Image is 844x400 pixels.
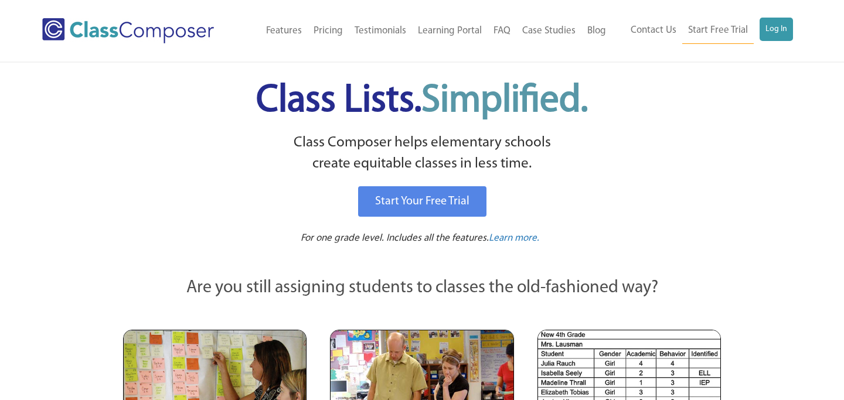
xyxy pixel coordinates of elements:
[260,18,308,44] a: Features
[516,18,581,44] a: Case Studies
[308,18,349,44] a: Pricing
[123,275,721,301] p: Are you still assigning students to classes the old-fashioned way?
[581,18,612,44] a: Blog
[241,18,612,44] nav: Header Menu
[625,18,682,43] a: Contact Us
[421,82,588,120] span: Simplified.
[760,18,793,41] a: Log In
[612,18,793,44] nav: Header Menu
[358,186,486,217] a: Start Your Free Trial
[489,231,539,246] a: Learn more.
[256,82,588,120] span: Class Lists.
[42,18,214,43] img: Class Composer
[682,18,754,44] a: Start Free Trial
[412,18,488,44] a: Learning Portal
[349,18,412,44] a: Testimonials
[489,233,539,243] span: Learn more.
[488,18,516,44] a: FAQ
[121,132,723,175] p: Class Composer helps elementary schools create equitable classes in less time.
[375,196,469,207] span: Start Your Free Trial
[301,233,489,243] span: For one grade level. Includes all the features.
